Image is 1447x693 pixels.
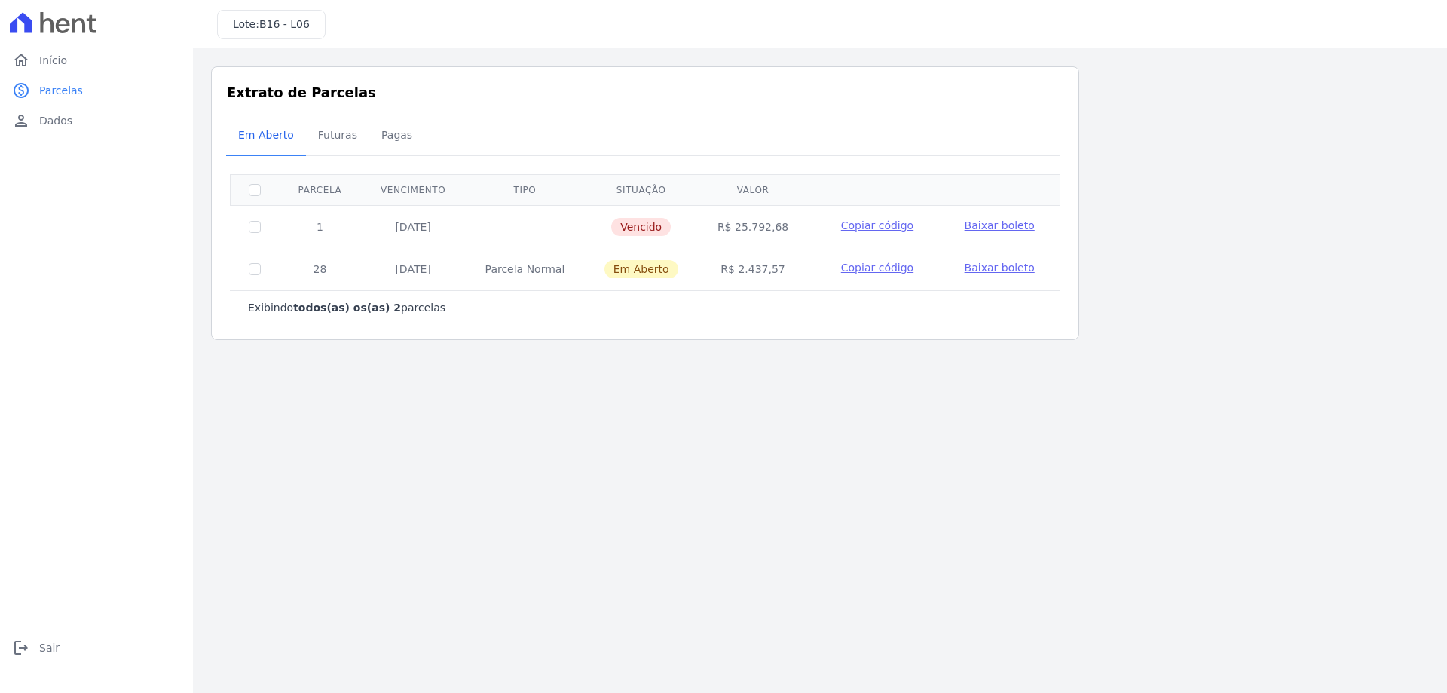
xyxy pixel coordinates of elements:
[293,302,401,314] b: todos(as) os(as) 2
[279,174,361,205] th: Parcela
[826,218,928,233] button: Copiar código
[604,260,678,278] span: Em Aberto
[233,17,310,32] h3: Lote:
[6,75,187,106] a: paidParcelas
[372,120,421,150] span: Pagas
[698,205,809,248] td: R$ 25.792,68
[361,248,465,290] td: [DATE]
[12,639,30,657] i: logout
[248,300,445,315] p: Exibindo parcelas
[965,260,1035,275] a: Baixar boleto
[227,82,1063,103] h3: Extrato de Parcelas
[279,205,361,248] td: 1
[12,112,30,130] i: person
[965,262,1035,274] span: Baixar boleto
[698,174,809,205] th: Valor
[39,113,72,128] span: Dados
[698,248,809,290] td: R$ 2.437,57
[39,83,83,98] span: Parcelas
[841,262,913,274] span: Copiar código
[306,117,369,156] a: Futuras
[226,117,306,156] a: Em Aberto
[6,106,187,136] a: personDados
[611,218,671,236] span: Vencido
[361,174,465,205] th: Vencimento
[279,248,361,290] td: 28
[259,18,310,30] span: B16 - L06
[39,53,67,68] span: Início
[361,205,465,248] td: [DATE]
[229,120,303,150] span: Em Aberto
[12,81,30,100] i: paid
[465,174,584,205] th: Tipo
[585,174,698,205] th: Situação
[965,218,1035,233] a: Baixar boleto
[826,260,928,275] button: Copiar código
[39,640,60,655] span: Sair
[6,633,187,663] a: logoutSair
[6,45,187,75] a: homeInício
[369,117,424,156] a: Pagas
[465,248,584,290] td: Parcela Normal
[965,219,1035,232] span: Baixar boleto
[841,219,913,232] span: Copiar código
[309,120,366,150] span: Futuras
[12,51,30,69] i: home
